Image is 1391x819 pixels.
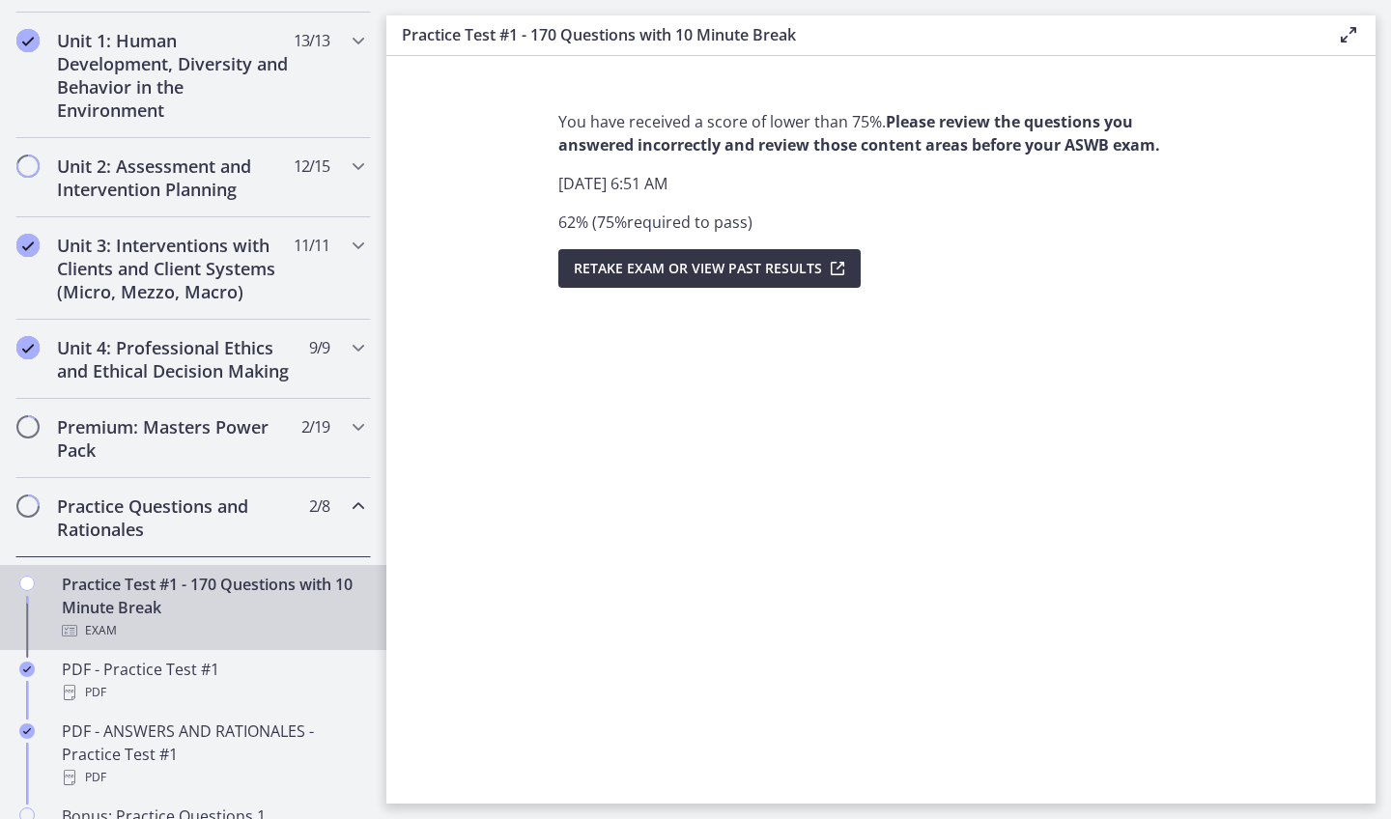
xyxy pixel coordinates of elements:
span: 12 / 15 [294,155,329,178]
h2: Premium: Masters Power Pack [57,415,293,462]
h2: Unit 2: Assessment and Intervention Planning [57,155,293,201]
h3: Practice Test #1 - 170 Questions with 10 Minute Break [402,23,1306,46]
i: Completed [19,662,35,677]
div: Practice Test #1 - 170 Questions with 10 Minute Break [62,573,363,642]
span: 2 / 8 [309,494,329,518]
i: Completed [16,29,40,52]
h2: Practice Questions and Rationales [57,494,293,541]
span: [DATE] 6:51 AM [558,173,667,194]
h2: Unit 4: Professional Ethics and Ethical Decision Making [57,336,293,382]
div: Exam [62,619,363,642]
span: 13 / 13 [294,29,329,52]
i: Completed [16,234,40,257]
p: You have received a score of lower than 75%. [558,110,1204,156]
div: PDF [62,766,363,789]
span: 2 / 19 [301,415,329,438]
div: PDF - Practice Test #1 [62,658,363,704]
button: Retake Exam OR View Past Results [558,249,861,288]
div: PDF - ANSWERS AND RATIONALES - Practice Test #1 [62,720,363,789]
span: 9 / 9 [309,336,329,359]
h2: Unit 1: Human Development, Diversity and Behavior in the Environment [57,29,293,122]
div: PDF [62,681,363,704]
span: 62 % ( 75 % required to pass ) [558,212,752,233]
h2: Unit 3: Interventions with Clients and Client Systems (Micro, Mezzo, Macro) [57,234,293,303]
i: Completed [19,723,35,739]
span: Retake Exam OR View Past Results [574,257,822,280]
span: 11 / 11 [294,234,329,257]
i: Completed [16,336,40,359]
